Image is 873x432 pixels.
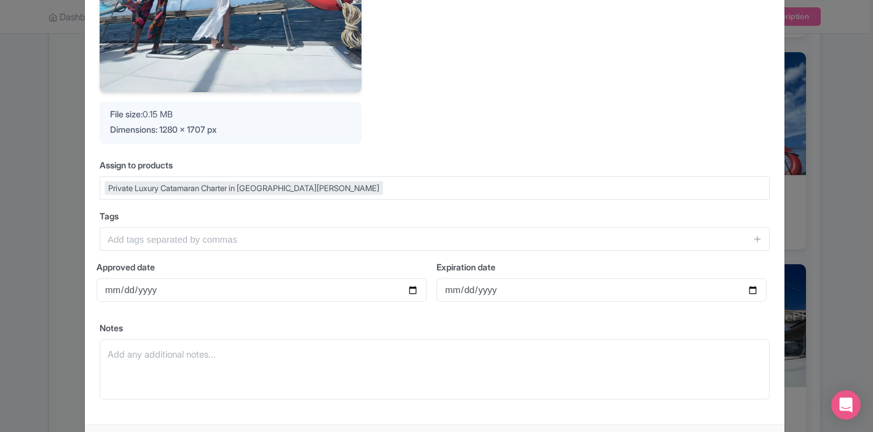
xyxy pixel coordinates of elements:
span: Dimensions: 1280 x 1707 px [110,124,216,135]
span: Expiration date [436,262,496,272]
div: Private Luxury Catamaran Charter in [GEOGRAPHIC_DATA][PERSON_NAME] [105,181,383,195]
span: Assign to products [100,160,173,170]
div: 0.15 MB [110,108,351,120]
div: Open Intercom Messenger [831,390,861,420]
span: Tags [100,211,119,221]
span: File size: [110,109,143,119]
input: Add tags separated by commas [100,227,770,251]
span: Notes [100,323,123,333]
span: Approved date [97,262,155,272]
